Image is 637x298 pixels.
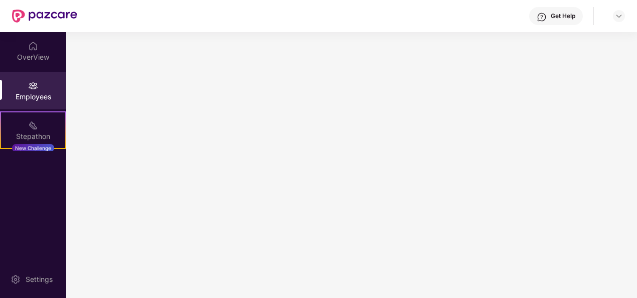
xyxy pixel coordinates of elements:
[12,10,77,23] img: New Pazcare Logo
[11,274,21,284] img: svg+xml;base64,PHN2ZyBpZD0iU2V0dGluZy0yMHgyMCIgeG1sbnM9Imh0dHA6Ly93d3cudzMub3JnLzIwMDAvc3ZnIiB3aW...
[551,12,575,20] div: Get Help
[28,81,38,91] img: svg+xml;base64,PHN2ZyBpZD0iRW1wbG95ZWVzIiB4bWxucz0iaHR0cDovL3d3dy53My5vcmcvMjAwMC9zdmciIHdpZHRoPS...
[28,120,38,130] img: svg+xml;base64,PHN2ZyB4bWxucz0iaHR0cDovL3d3dy53My5vcmcvMjAwMC9zdmciIHdpZHRoPSIyMSIgaGVpZ2h0PSIyMC...
[537,12,547,22] img: svg+xml;base64,PHN2ZyBpZD0iSGVscC0zMngzMiIgeG1sbnM9Imh0dHA6Ly93d3cudzMub3JnLzIwMDAvc3ZnIiB3aWR0aD...
[28,41,38,51] img: svg+xml;base64,PHN2ZyBpZD0iSG9tZSIgeG1sbnM9Imh0dHA6Ly93d3cudzMub3JnLzIwMDAvc3ZnIiB3aWR0aD0iMjAiIG...
[615,12,623,20] img: svg+xml;base64,PHN2ZyBpZD0iRHJvcGRvd24tMzJ4MzIiIHhtbG5zPSJodHRwOi8vd3d3LnczLm9yZy8yMDAwL3N2ZyIgd2...
[23,274,56,284] div: Settings
[12,144,54,152] div: New Challenge
[1,131,65,141] div: Stepathon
